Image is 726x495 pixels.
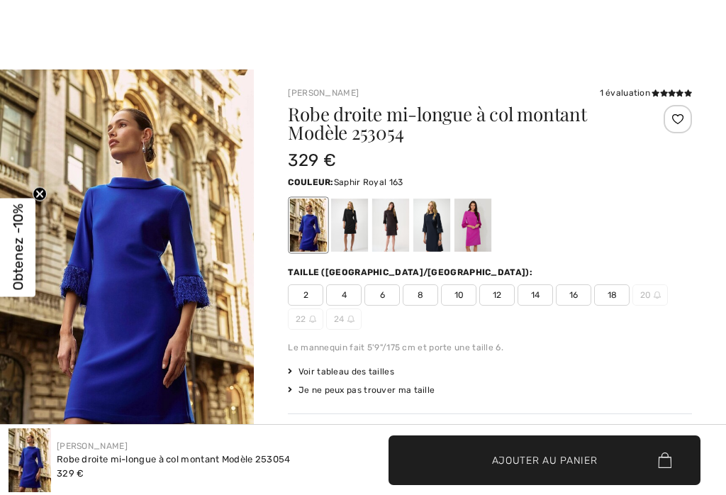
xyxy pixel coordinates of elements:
span: 18 [594,284,630,306]
a: [PERSON_NAME] [288,88,359,98]
span: Ajouter au panier [492,452,598,467]
div: Mocha [372,199,409,252]
div: Saphir Royal 163 [290,199,327,252]
div: Le mannequin fait 5'9"/175 cm et porte une taille 6. [288,341,692,354]
img: ring-m.svg [347,316,354,323]
span: Saphir Royal 163 [334,177,403,187]
span: 14 [518,284,553,306]
img: Robe Droite Mi-Longue &agrave; Col Montant mod&egrave;le 253054 [9,428,51,492]
h1: Robe droite mi-longue à col montant Modèle 253054 [288,105,625,142]
span: 20 [632,284,668,306]
div: Cosmos [454,199,491,252]
div: Taille ([GEOGRAPHIC_DATA]/[GEOGRAPHIC_DATA]): [288,266,535,279]
button: Close teaser [33,187,47,201]
span: 16 [556,284,591,306]
div: Je ne peux pas trouver ma taille [288,384,692,396]
div: 1 évaluation [600,87,692,99]
button: Ajouter au panier [389,435,700,485]
span: 329 € [57,468,84,479]
span: 8 [403,284,438,306]
span: 10 [441,284,476,306]
img: ring-m.svg [309,316,316,323]
span: Voir tableau des tailles [288,365,394,378]
span: 2 [288,284,323,306]
div: Robe droite mi-longue à col montant Modèle 253054 [57,452,291,467]
span: 24 [326,308,362,330]
span: 12 [479,284,515,306]
span: Obtenez -10% [10,204,26,291]
img: ring-m.svg [654,291,661,299]
a: [PERSON_NAME] [57,441,128,451]
span: 22 [288,308,323,330]
span: 6 [364,284,400,306]
div: Bleu Nuit [413,199,450,252]
span: Couleur: [288,177,333,187]
span: 329 € [288,150,336,170]
img: Bag.svg [658,452,671,468]
div: Noir [331,199,368,252]
span: 4 [326,284,362,306]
